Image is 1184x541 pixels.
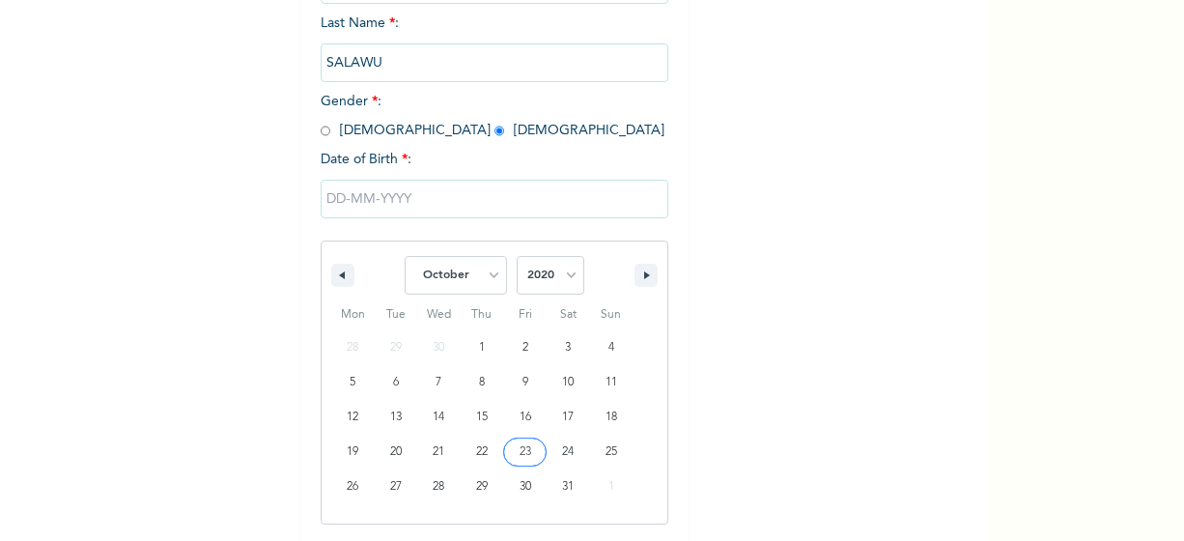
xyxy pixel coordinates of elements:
span: 4 [608,330,614,365]
span: 10 [562,365,574,400]
span: Wed [417,299,461,330]
span: 16 [520,400,531,435]
span: 14 [433,400,444,435]
button: 25 [589,435,633,470]
button: 18 [589,400,633,435]
span: Sun [589,299,633,330]
button: 21 [417,435,461,470]
span: 24 [562,435,574,470]
button: 22 [461,435,504,470]
button: 24 [547,435,590,470]
button: 8 [461,365,504,400]
button: 12 [331,400,375,435]
span: 11 [606,365,617,400]
button: 15 [461,400,504,435]
button: 11 [589,365,633,400]
span: 12 [347,400,358,435]
button: 27 [375,470,418,504]
span: 13 [390,400,402,435]
span: 28 [433,470,444,504]
span: Fri [503,299,547,330]
button: 23 [503,435,547,470]
span: 26 [347,470,358,504]
span: Sat [547,299,590,330]
button: 1 [461,330,504,365]
span: 29 [476,470,488,504]
button: 9 [503,365,547,400]
span: 9 [522,365,528,400]
button: 5 [331,365,375,400]
span: 30 [520,470,531,504]
button: 29 [461,470,504,504]
button: 26 [331,470,375,504]
button: 7 [417,365,461,400]
span: 15 [476,400,488,435]
button: 14 [417,400,461,435]
button: 6 [375,365,418,400]
span: 19 [347,435,358,470]
span: 31 [562,470,574,504]
button: 4 [589,330,633,365]
span: 8 [479,365,485,400]
span: Last Name : [321,16,668,70]
button: 28 [417,470,461,504]
span: Tue [375,299,418,330]
span: 3 [565,330,571,365]
span: 5 [350,365,355,400]
button: 10 [547,365,590,400]
span: 2 [522,330,528,365]
input: DD-MM-YYYY [321,180,668,218]
span: 17 [562,400,574,435]
span: 27 [390,470,402,504]
button: 31 [547,470,590,504]
span: 25 [606,435,617,470]
button: 3 [547,330,590,365]
button: 19 [331,435,375,470]
span: Date of Birth : [321,150,411,170]
button: 17 [547,400,590,435]
span: 23 [520,435,531,470]
span: 7 [436,365,441,400]
span: 21 [433,435,444,470]
button: 13 [375,400,418,435]
input: Enter your last name [321,43,668,82]
span: Gender : [DEMOGRAPHIC_DATA] [DEMOGRAPHIC_DATA] [321,95,664,137]
span: 1 [479,330,485,365]
span: 6 [393,365,399,400]
span: Mon [331,299,375,330]
span: 22 [476,435,488,470]
button: 16 [503,400,547,435]
span: 20 [390,435,402,470]
span: 18 [606,400,617,435]
button: 2 [503,330,547,365]
span: Thu [461,299,504,330]
button: 20 [375,435,418,470]
button: 30 [503,470,547,504]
